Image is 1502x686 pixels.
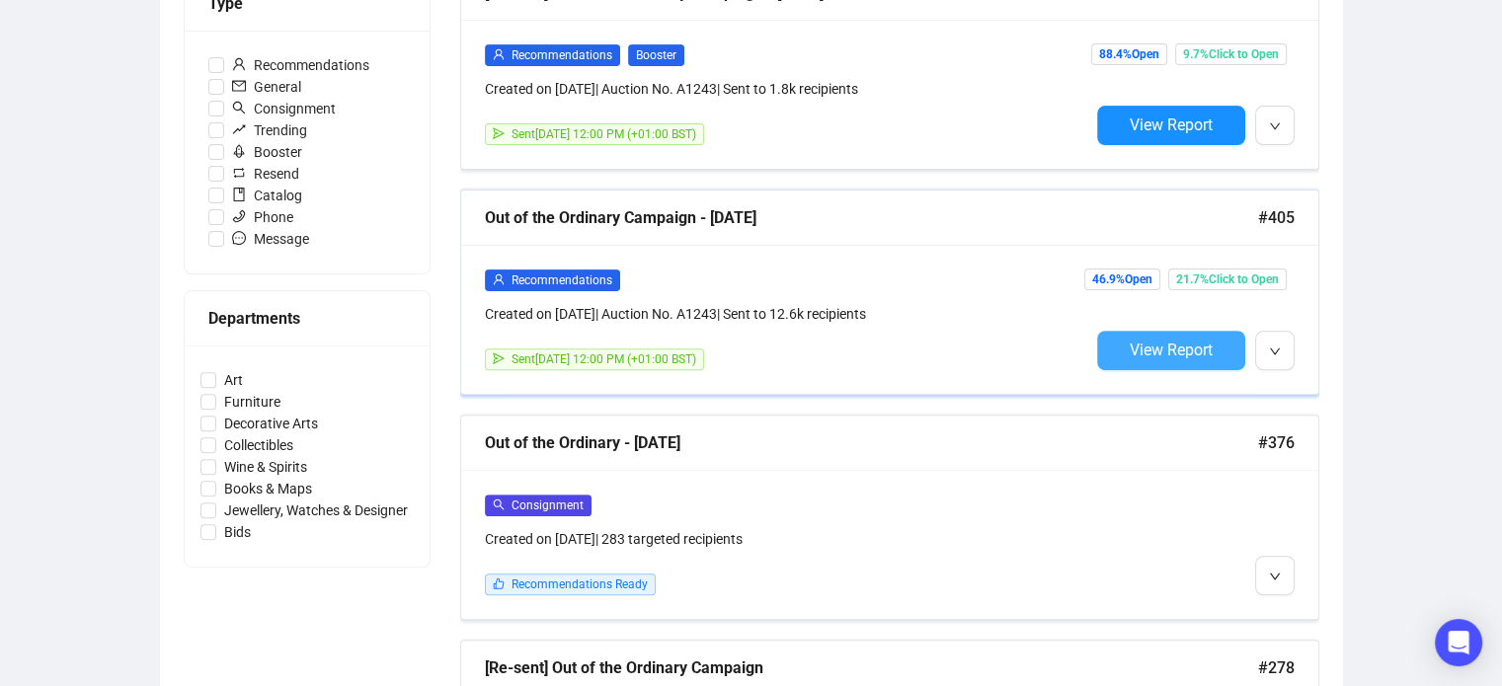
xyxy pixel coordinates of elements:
[216,456,315,478] span: Wine & Spirits
[1084,268,1160,290] span: 46.9% Open
[460,190,1319,395] a: Out of the Ordinary Campaign - [DATE]#405userRecommendationsCreated on [DATE]| Auction No. A1243|...
[493,273,505,285] span: user
[512,48,612,62] span: Recommendations
[628,44,684,66] span: Booster
[485,303,1089,325] div: Created on [DATE] | Auction No. A1243 | Sent to 12.6k recipients
[224,206,301,228] span: Phone
[485,528,1089,550] div: Created on [DATE] | 283 targeted recipients
[493,48,505,60] span: user
[224,119,315,141] span: Trending
[208,306,406,331] div: Departments
[232,209,246,223] span: phone
[512,127,696,141] span: Sent [DATE] 12:00 PM (+01:00 BST)
[485,430,1258,455] div: Out of the Ordinary - [DATE]
[1175,43,1287,65] span: 9.7% Click to Open
[1258,430,1295,455] span: #376
[224,228,317,250] span: Message
[1168,268,1287,290] span: 21.7% Click to Open
[485,78,1089,100] div: Created on [DATE] | Auction No. A1243 | Sent to 1.8k recipients
[1269,571,1281,582] span: down
[216,369,251,391] span: Art
[1258,655,1295,680] span: #278
[460,415,1319,620] a: Out of the Ordinary - [DATE]#376searchConsignmentCreated on [DATE]| 283 targeted recipientslikeRe...
[216,391,288,413] span: Furniture
[512,352,696,366] span: Sent [DATE] 12:00 PM (+01:00 BST)
[232,57,246,71] span: user
[1097,331,1245,370] button: View Report
[1269,345,1281,357] span: down
[232,101,246,114] span: search
[232,166,246,180] span: retweet
[224,98,344,119] span: Consignment
[232,79,246,93] span: mail
[1269,120,1281,132] span: down
[224,163,307,185] span: Resend
[216,413,326,434] span: Decorative Arts
[1097,106,1245,145] button: View Report
[216,434,301,456] span: Collectibles
[1130,115,1213,134] span: View Report
[224,54,377,76] span: Recommendations
[224,76,309,98] span: General
[512,498,584,512] span: Consignment
[216,499,416,521] span: Jewellery, Watches & Designer
[216,521,259,543] span: Bids
[1130,341,1213,359] span: View Report
[1435,619,1482,666] div: Open Intercom Messenger
[1258,205,1295,230] span: #405
[512,273,612,287] span: Recommendations
[232,122,246,136] span: rise
[493,352,505,364] span: send
[232,231,246,245] span: message
[232,144,246,158] span: rocket
[224,141,310,163] span: Booster
[224,185,310,206] span: Catalog
[493,498,505,510] span: search
[485,205,1258,230] div: Out of the Ordinary Campaign - [DATE]
[493,577,505,589] span: like
[232,188,246,201] span: book
[512,577,648,591] span: Recommendations Ready
[485,655,1258,680] div: [Re-sent] Out of the Ordinary Campaign
[1091,43,1167,65] span: 88.4% Open
[493,127,505,139] span: send
[216,478,320,499] span: Books & Maps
